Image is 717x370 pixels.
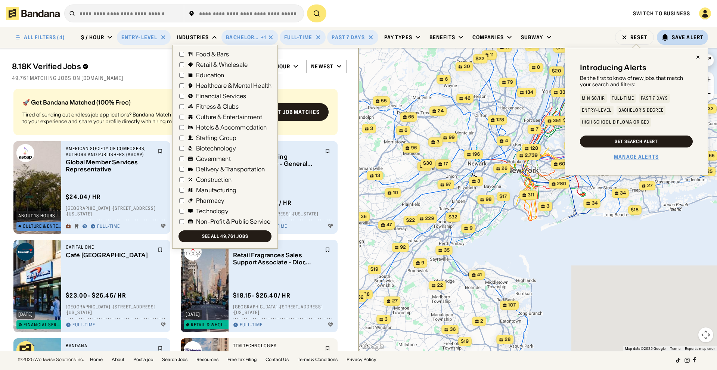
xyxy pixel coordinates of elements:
[553,118,561,124] span: 351
[618,108,664,112] div: Bachelor's Degree
[477,178,480,184] span: 3
[450,326,456,333] span: 36
[233,343,320,349] div: TTM Technologies
[332,34,364,41] div: Past 7 days
[361,214,367,220] span: 36
[233,304,333,315] div: [GEOGRAPHIC_DATA] · [STREET_ADDRESS] · [US_STATE]
[370,266,378,272] span: $19
[406,217,415,223] span: $22
[233,292,291,299] div: $ 18.15 - $26.40 / hr
[472,34,504,41] div: Companies
[97,224,120,230] div: Full-time
[400,244,406,251] span: 92
[552,68,561,74] span: $20
[347,357,376,362] a: Privacy Policy
[709,153,715,159] span: 65
[464,63,470,70] span: 30
[196,103,239,109] div: Fitness & Clubs
[580,63,647,72] div: Introducing Alerts
[582,120,649,124] div: High School Diploma or GED
[226,34,259,41] div: Bachelor's Degree
[24,323,62,327] div: Financial Services
[505,138,508,144] span: 4
[505,336,510,343] span: 28
[408,114,414,120] span: 65
[196,51,229,57] div: Food & Bars
[557,181,567,187] span: 280
[525,89,533,96] span: 134
[582,96,605,100] div: Min $0/hr
[670,346,680,351] a: Terms (opens in new tab)
[392,298,398,304] span: 27
[18,357,84,362] div: © 2025 Workwise Solutions Inc.
[411,145,417,151] span: 96
[196,166,265,172] div: Delivery & Transportation
[465,95,471,102] span: 46
[240,322,263,328] div: Full-time
[563,117,571,123] span: $18
[66,304,166,315] div: [GEOGRAPHIC_DATA] · [STREET_ADDRESS] · [US_STATE]
[66,292,126,299] div: $ 23.00 - $26.45 / hr
[81,34,104,41] div: $ / hour
[23,224,62,228] div: Culture & Entertainment
[233,211,333,217] div: NoHo · [STREET_ADDRESS] · [US_STATE]
[370,125,373,132] span: 3
[227,357,257,362] a: Free Tax Filing
[66,193,101,201] div: $ 24.04 / hr
[196,145,236,151] div: Biotechnology
[284,34,312,41] div: Full-time
[298,357,338,362] a: Terms & Conditions
[387,222,392,228] span: 47
[444,247,450,254] span: 35
[360,342,385,351] img: Google
[477,272,482,278] span: 41
[184,341,202,359] img: TTM Technologies logo
[437,139,440,145] span: 3
[446,181,451,188] span: 97
[385,316,388,323] span: 3
[438,108,444,114] span: 24
[508,302,516,308] span: 107
[582,108,612,112] div: Entry-Level
[12,62,252,71] div: 8.18K Verified Jobs
[559,161,568,167] span: 607
[448,214,457,220] span: $32
[631,207,639,212] span: $18
[196,198,224,203] div: Pharmacy
[177,34,209,41] div: Industries
[360,342,385,351] a: Open this area in Google Maps (opens a new window)
[641,96,668,100] div: Past 7 days
[556,45,564,50] span: $18
[620,190,626,196] span: 34
[22,111,256,125] div: Tired of sending out endless job applications? Bandana Match Team will recommend jobs tailored to...
[592,200,597,206] span: 34
[271,109,320,115] div: Get job matches
[66,343,153,349] div: Bandana
[266,357,289,362] a: Contact Us
[502,165,508,172] span: 26
[530,145,538,152] span: 128
[311,63,333,70] div: Newest
[614,153,659,160] div: Manage Alerts
[525,152,537,159] span: 2,739
[633,10,690,17] span: Switch to Business
[630,35,648,40] div: Reset
[448,134,454,141] span: 99
[184,243,202,261] img: Macy’s logo
[505,44,509,50] span: 11
[196,124,267,130] div: Hotels & Accommodation
[445,76,448,83] span: 6
[508,79,513,85] span: 79
[546,203,549,209] span: 3
[186,312,200,317] div: [DATE]
[384,34,412,41] div: Pay Types
[133,357,153,362] a: Post a job
[6,7,60,20] img: Bandana logotype
[425,215,434,222] span: 229
[261,34,266,41] div: +1
[162,357,187,362] a: Search Jobs
[66,244,153,250] div: Capital One
[476,56,485,61] span: $22
[533,43,536,50] span: 6
[273,63,291,70] div: /hour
